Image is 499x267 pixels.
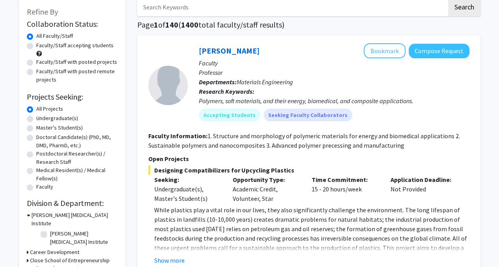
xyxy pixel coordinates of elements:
span: Refine By [27,7,58,17]
label: Master's Student(s) [36,124,83,132]
iframe: Chat [6,232,34,261]
label: All Projects [36,105,63,113]
label: Postdoctoral Researcher(s) / Research Staff [36,150,118,166]
p: Seeking: [154,175,221,184]
span: 140 [165,20,178,30]
h2: Collaboration Status: [27,19,118,29]
h3: [PERSON_NAME] [MEDICAL_DATA] Institute [32,211,118,228]
mat-chip: Seeking Faculty Collaborators [264,109,352,121]
label: Faculty/Staff with posted projects [36,58,117,66]
b: Research Keywords: [199,87,254,95]
p: Faculty [199,58,469,68]
b: Departments: [199,78,237,86]
label: Faculty [36,183,53,191]
p: Time Commitment: [312,175,379,184]
div: Polymers, soft materials, and their energy, biomedical, and composite applications. [199,96,469,106]
p: Open Projects [148,154,469,163]
span: Designing Compatibilizers for Upcycling Plastics [148,165,469,175]
h3: Career Development [30,248,79,256]
h2: Division & Department: [27,198,118,208]
label: All Faculty/Staff [36,32,73,40]
p: Opportunity Type: [233,175,300,184]
button: Show more [154,256,185,265]
div: 15 - 20 hours/week [306,175,385,203]
span: 1400 [181,20,198,30]
button: Add Christopher Li to Bookmarks [364,43,406,58]
h3: Close School of Entrepreneurship [30,256,110,265]
div: Academic Credit, Volunteer, Star [227,175,306,203]
button: Compose Request to Christopher Li [409,44,469,58]
span: Materials Engineering [237,78,293,86]
mat-chip: Accepting Students [199,109,260,121]
b: Faculty Information: [148,132,207,140]
div: Not Provided [385,175,463,203]
a: [PERSON_NAME] [199,46,260,56]
span: 1 [154,20,158,30]
fg-read-more: 1. Structure and morphology of polymeric materials for energy and biomedical applications 2. Sust... [148,132,460,149]
label: Faculty/Staff accepting students [36,41,114,50]
h1: Page of ( total faculty/staff results) [137,20,480,30]
label: Faculty/Staff with posted remote projects [36,67,118,84]
div: Undergraduate(s), Master's Student(s) [154,184,221,203]
p: Professor [199,68,469,77]
h2: Projects Seeking: [27,92,118,102]
label: Doctoral Candidate(s) (PhD, MD, DMD, PharmD, etc.) [36,133,118,150]
label: Medical Resident(s) / Medical Fellow(s) [36,166,118,183]
label: Undergraduate(s) [36,114,78,122]
p: Application Deadline: [391,175,458,184]
label: [PERSON_NAME] [MEDICAL_DATA] Institute [50,230,116,246]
